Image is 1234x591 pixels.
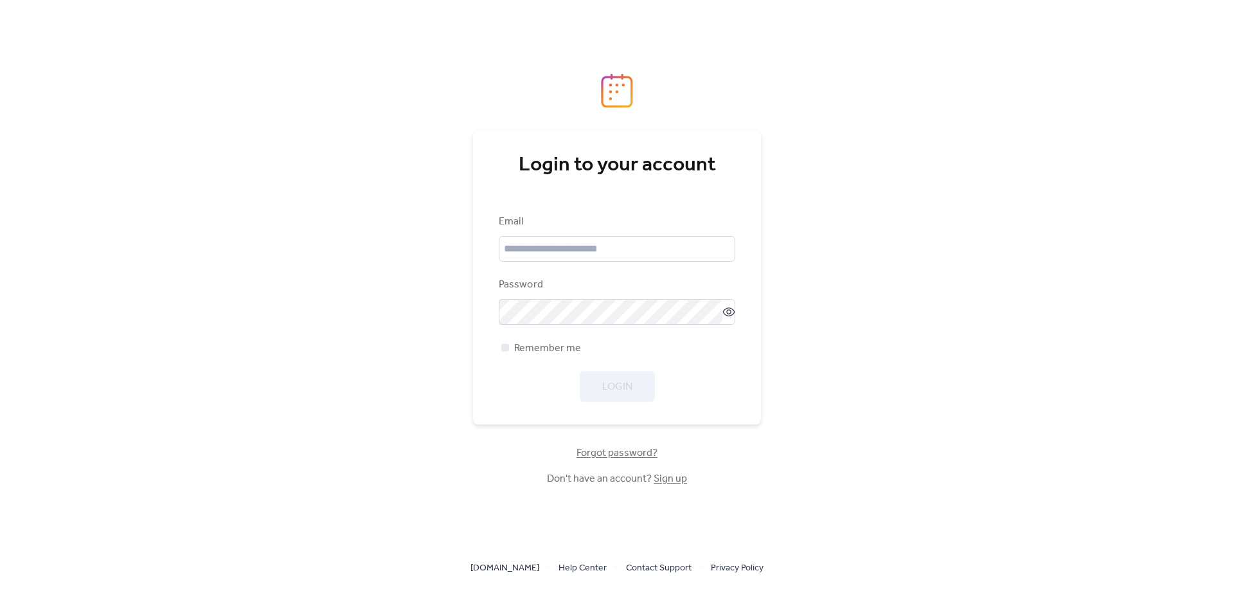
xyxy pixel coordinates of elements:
a: Help Center [559,559,607,576]
span: Help Center [559,561,607,576]
span: Privacy Policy [711,561,764,576]
a: [DOMAIN_NAME] [470,559,539,576]
div: Email [499,214,733,230]
span: Contact Support [626,561,692,576]
div: Password [499,277,733,293]
div: Login to your account [499,152,735,178]
a: Privacy Policy [711,559,764,576]
span: Remember me [514,341,581,356]
img: logo [601,73,633,108]
span: Don't have an account? [547,471,687,487]
a: Contact Support [626,559,692,576]
span: Forgot password? [577,446,657,461]
span: [DOMAIN_NAME] [470,561,539,576]
a: Sign up [654,469,687,489]
a: Forgot password? [577,450,657,457]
